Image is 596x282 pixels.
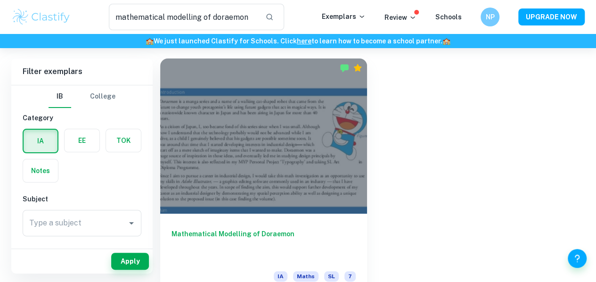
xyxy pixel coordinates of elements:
[23,194,141,204] h6: Subject
[106,129,141,152] button: TOK
[109,4,258,30] input: Search for any exemplars...
[344,271,356,282] span: 7
[49,85,115,108] div: Filter type choice
[518,8,585,25] button: UPGRADE NOW
[293,271,318,282] span: Maths
[125,216,138,230] button: Open
[384,12,416,23] p: Review
[568,249,587,268] button: Help and Feedback
[23,159,58,182] button: Notes
[11,8,71,26] img: Clastify logo
[481,8,499,26] button: NP
[11,58,153,85] h6: Filter exemplars
[65,129,99,152] button: EE
[322,11,366,22] p: Exemplars
[274,271,287,282] span: IA
[24,130,57,152] button: IA
[111,253,149,270] button: Apply
[2,36,594,46] h6: We just launched Clastify for Schools. Click to learn how to become a school partner.
[23,113,141,123] h6: Category
[49,85,71,108] button: IB
[171,229,356,260] h6: Mathematical Modelling of Doraemon
[324,271,339,282] span: SL
[485,12,496,22] h6: NP
[297,37,311,45] a: here
[146,37,154,45] span: 🏫
[435,13,462,21] a: Schools
[90,85,115,108] button: College
[442,37,450,45] span: 🏫
[340,63,349,73] img: Marked
[353,63,362,73] div: Premium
